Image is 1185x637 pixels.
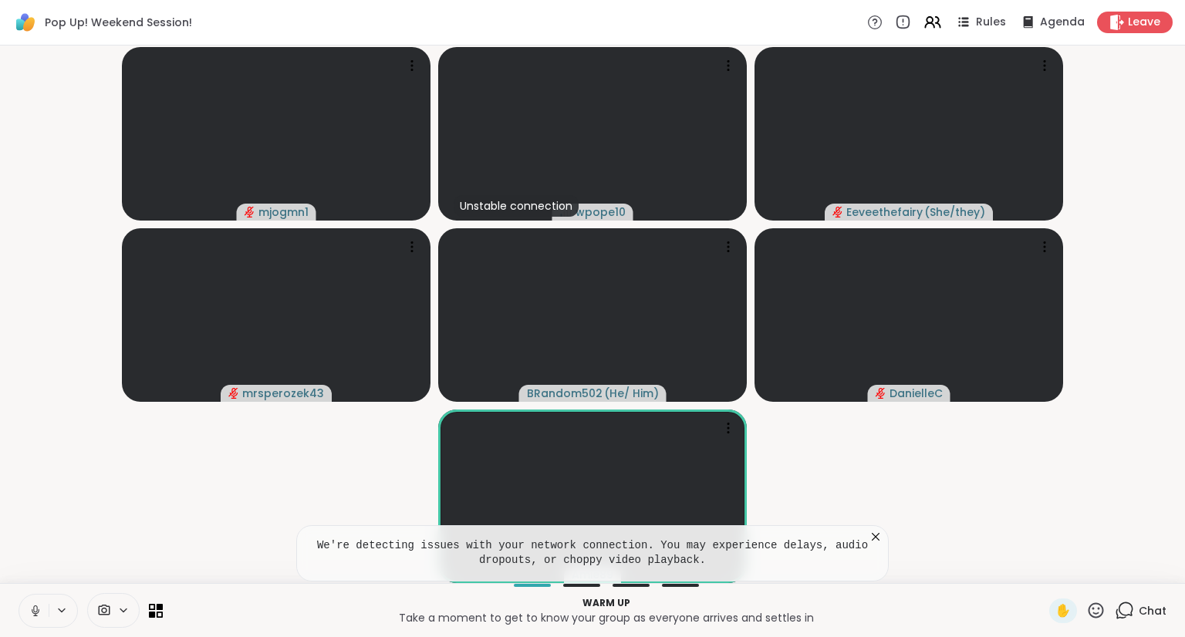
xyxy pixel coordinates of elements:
span: audio-muted [228,388,239,399]
span: Chat [1139,603,1166,618]
p: Take a moment to get to know your group as everyone arrives and settles in [172,610,1040,625]
span: wpope10 [576,204,626,220]
span: Rules [976,15,1006,30]
span: audio-muted [245,207,255,217]
span: mrsperozek43 [242,386,324,401]
span: ( She/they ) [924,204,985,220]
span: ( He/ Him ) [604,386,659,401]
span: audio-muted [876,388,886,399]
span: Agenda [1040,15,1085,30]
span: Leave [1128,15,1160,30]
div: Unstable connection [454,195,579,217]
span: ✋ [1055,602,1071,620]
span: mjogmn1 [258,204,309,220]
span: Eeveethefairy [846,204,923,220]
span: DanielleC [890,386,943,401]
span: audio-muted [832,207,843,217]
pre: We're detecting issues with your network connection. You may experience delays, audio dropouts, o... [316,538,869,568]
span: Pop Up! Weekend Session! [45,15,192,30]
img: ShareWell Logomark [12,9,39,35]
p: Warm up [172,596,1040,610]
span: BRandom502 [527,386,603,401]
